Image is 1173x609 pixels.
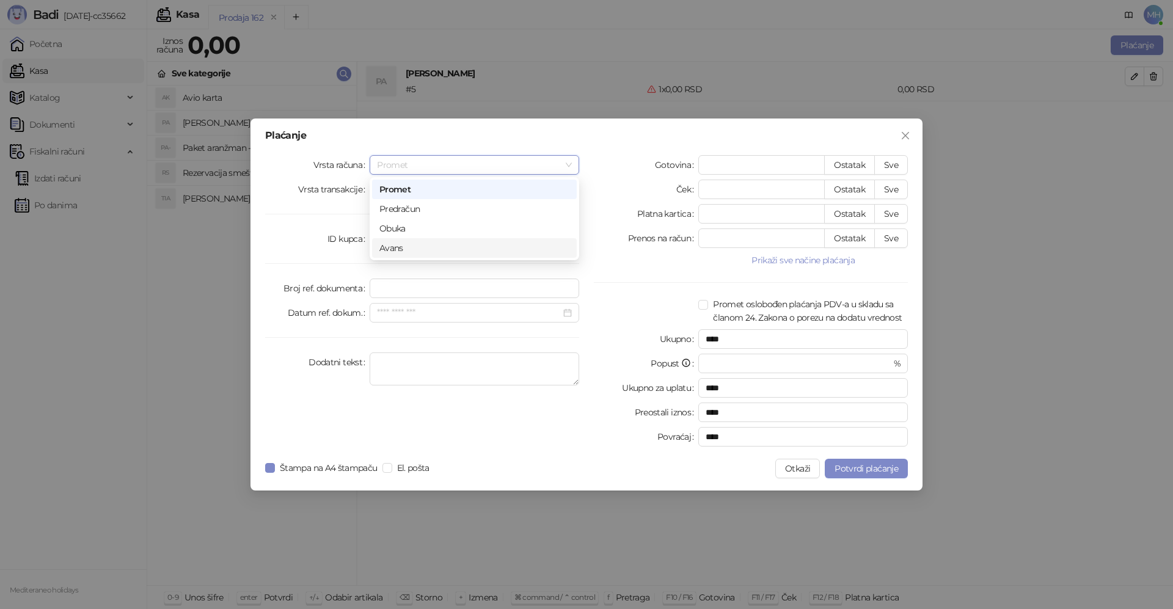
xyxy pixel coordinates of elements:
[635,403,699,422] label: Preostali iznos
[775,459,820,478] button: Otkaži
[372,180,577,199] div: Promet
[835,463,898,474] span: Potvrdi plaćanje
[377,156,572,174] span: Promet
[896,126,915,145] button: Close
[379,241,569,255] div: Avans
[698,253,908,268] button: Prikaži sve načine plaćanja
[874,180,908,199] button: Sve
[377,306,561,319] input: Datum ref. dokum.
[372,219,577,238] div: Obuka
[660,329,699,349] label: Ukupno
[824,204,875,224] button: Ostatak
[708,297,908,324] span: Promet oslobođen plaćanja PDV-a u skladu sa članom 24. Zakona o porezu na dodatu vrednost
[372,199,577,219] div: Predračun
[824,228,875,248] button: Ostatak
[392,461,434,475] span: El. pošta
[379,183,569,196] div: Promet
[288,303,370,323] label: Datum ref. dokum.
[655,155,698,175] label: Gotovina
[622,378,698,398] label: Ukupno za uplatu
[874,204,908,224] button: Sve
[824,155,875,175] button: Ostatak
[628,228,699,248] label: Prenos na račun
[309,352,370,372] label: Dodatni tekst
[901,131,910,140] span: close
[874,155,908,175] button: Sve
[370,279,579,298] input: Broj ref. dokumenta
[676,180,698,199] label: Ček
[825,459,908,478] button: Potvrdi plaćanje
[372,238,577,258] div: Avans
[651,354,698,373] label: Popust
[896,131,915,140] span: Zatvori
[874,228,908,248] button: Sve
[313,155,370,175] label: Vrsta računa
[370,352,579,385] textarea: Dodatni tekst
[283,279,370,298] label: Broj ref. dokumenta
[379,202,569,216] div: Predračun
[327,229,370,249] label: ID kupca
[265,131,908,140] div: Plaćanje
[824,180,875,199] button: Ostatak
[657,427,698,447] label: Povraćaj
[298,180,370,199] label: Vrsta transakcije
[637,204,698,224] label: Platna kartica
[379,222,569,235] div: Obuka
[275,461,382,475] span: Štampa na A4 štampaču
